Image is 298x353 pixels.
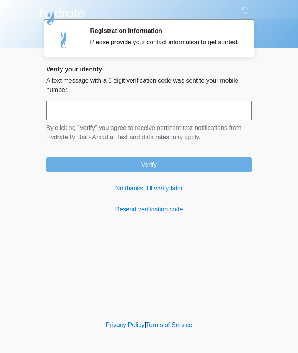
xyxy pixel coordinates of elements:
img: Agent Avatar [52,27,75,50]
a: No thanks, I'll verify later [46,184,252,193]
p: A text message with a 6 digit verification code was sent to your mobile number. [46,76,252,95]
div: Please provide your contact information to get started. [90,38,240,47]
img: Hydrate IV Bar - Arcadia Logo [38,6,86,26]
button: Verify [46,157,252,172]
p: By clicking "Verify" you agree to receive pertinent text notifications from Hydrate IV Bar - Arca... [46,123,252,142]
a: Terms of Service [146,322,192,328]
a: Resend verification code [46,205,252,214]
h2: Verify your identity [46,66,252,73]
a: Privacy Policy [106,322,145,328]
a: | [144,322,146,328]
